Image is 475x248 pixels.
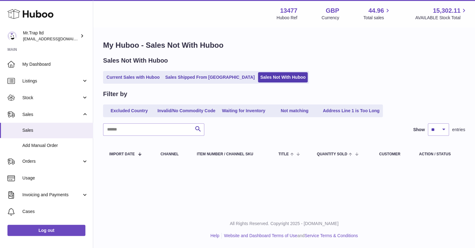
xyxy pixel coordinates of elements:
[197,152,266,156] div: Item Number / Channel SKU
[219,106,269,116] a: Waiting for Inventory
[210,233,219,238] a: Help
[7,31,17,41] img: office@grabacz.eu
[22,175,88,181] span: Usage
[415,15,468,21] span: AVAILABLE Stock Total
[305,233,358,238] a: Service Terms & Conditions
[22,112,82,117] span: Sales
[22,192,82,198] span: Invoicing and Payments
[163,72,257,82] a: Sales Shipped From [GEOGRAPHIC_DATA]
[277,15,297,21] div: Huboo Ref
[317,152,347,156] span: Quantity Sold
[109,152,135,156] span: Import date
[363,7,391,21] a: 44.96 Total sales
[368,7,384,15] span: 44.96
[104,72,162,82] a: Current Sales with Huboo
[22,209,88,215] span: Cases
[278,152,289,156] span: Title
[321,106,382,116] a: Address Line 1 is Too Long
[452,127,465,133] span: entries
[23,30,79,42] div: Mr.Trap ltd
[22,61,88,67] span: My Dashboard
[258,72,308,82] a: Sales Not With Huboo
[22,78,82,84] span: Listings
[433,7,460,15] span: 15,302.11
[23,36,91,41] span: [EMAIL_ADDRESS][DOMAIN_NAME]
[379,152,407,156] div: Customer
[161,152,184,156] div: Channel
[98,221,470,227] p: All Rights Reserved. Copyright 2025 - [DOMAIN_NAME]
[415,7,468,21] a: 15,302.11 AVAILABLE Stock Total
[322,15,339,21] div: Currency
[7,225,85,236] a: Log out
[280,7,297,15] strong: 13477
[104,106,154,116] a: Excluded Country
[22,158,82,164] span: Orders
[363,15,391,21] span: Total sales
[326,7,339,15] strong: GBP
[155,106,218,116] a: Invalid/No Commodity Code
[22,143,88,148] span: Add Manual Order
[222,233,358,239] li: and
[22,95,82,101] span: Stock
[270,106,319,116] a: Not matching
[103,40,465,50] h1: My Huboo - Sales Not With Huboo
[224,233,297,238] a: Website and Dashboard Terms of Use
[103,56,168,65] h2: Sales Not With Huboo
[413,127,425,133] label: Show
[103,90,127,98] h2: Filter by
[419,152,459,156] div: Action / Status
[22,127,88,133] span: Sales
